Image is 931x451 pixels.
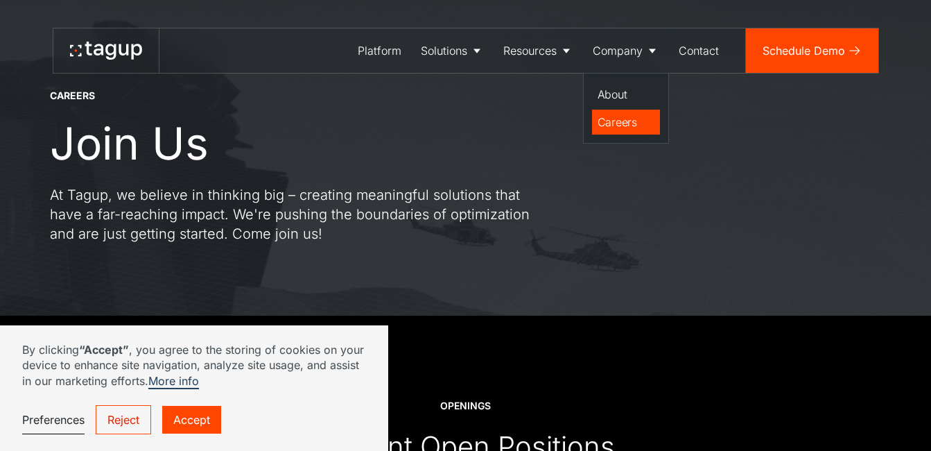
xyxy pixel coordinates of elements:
[592,82,660,107] a: About
[669,28,729,73] a: Contact
[358,42,401,59] div: Platform
[79,343,129,357] strong: “Accept”
[583,28,669,73] a: Company
[679,42,719,59] div: Contact
[503,42,557,59] div: Resources
[348,28,411,73] a: Platform
[162,406,221,434] a: Accept
[50,89,95,103] div: CAREERS
[583,73,669,144] nav: Company
[411,28,494,73] a: Solutions
[50,185,549,244] p: At Tagup, we believe in thinking big – creating meaningful solutions that have a far-reaching imp...
[96,405,151,434] a: Reject
[22,406,85,434] a: Preferences
[22,342,366,389] p: By clicking , you agree to the storing of cookies on your device to enhance site navigation, anal...
[50,119,209,169] h1: Join Us
[421,42,467,59] div: Solutions
[763,42,845,59] div: Schedule Demo
[598,86,654,103] div: About
[593,42,643,59] div: Company
[592,110,660,135] a: Careers
[148,374,199,389] a: More info
[598,114,654,130] div: Careers
[746,28,878,73] a: Schedule Demo
[494,28,583,73] a: Resources
[440,399,491,413] div: OPENINGS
